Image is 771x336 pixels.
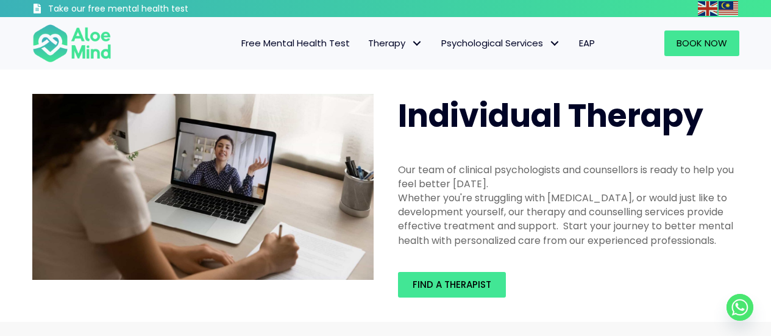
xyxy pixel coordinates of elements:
[359,30,432,56] a: TherapyTherapy: submenu
[719,1,739,15] a: Malay
[32,94,374,281] img: Therapy online individual
[441,37,561,49] span: Psychological Services
[698,1,717,16] img: en
[570,30,604,56] a: EAP
[368,37,423,49] span: Therapy
[664,30,739,56] a: Book Now
[241,37,350,49] span: Free Mental Health Test
[579,37,595,49] span: EAP
[398,93,703,138] span: Individual Therapy
[719,1,738,16] img: ms
[232,30,359,56] a: Free Mental Health Test
[398,163,739,191] div: Our team of clinical psychologists and counsellors is ready to help you feel better [DATE].
[398,191,739,248] div: Whether you're struggling with [MEDICAL_DATA], or would just like to development yourself, our th...
[677,37,727,49] span: Book Now
[546,35,564,52] span: Psychological Services: submenu
[32,3,254,17] a: Take our free mental health test
[398,272,506,298] a: Find a therapist
[698,1,719,15] a: English
[413,278,491,291] span: Find a therapist
[432,30,570,56] a: Psychological ServicesPsychological Services: submenu
[32,23,112,63] img: Aloe mind Logo
[48,3,254,15] h3: Take our free mental health test
[127,30,604,56] nav: Menu
[727,294,753,321] a: Whatsapp
[408,35,426,52] span: Therapy: submenu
